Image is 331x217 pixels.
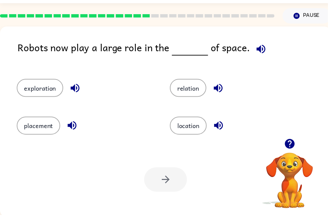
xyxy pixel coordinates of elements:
button: placement [17,118,61,136]
video: Your browser must support playing .mp4 files to use Literably. Please try using another browser. [259,144,326,211]
button: relation [172,80,208,98]
button: location [172,118,209,136]
button: exploration [17,80,64,98]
